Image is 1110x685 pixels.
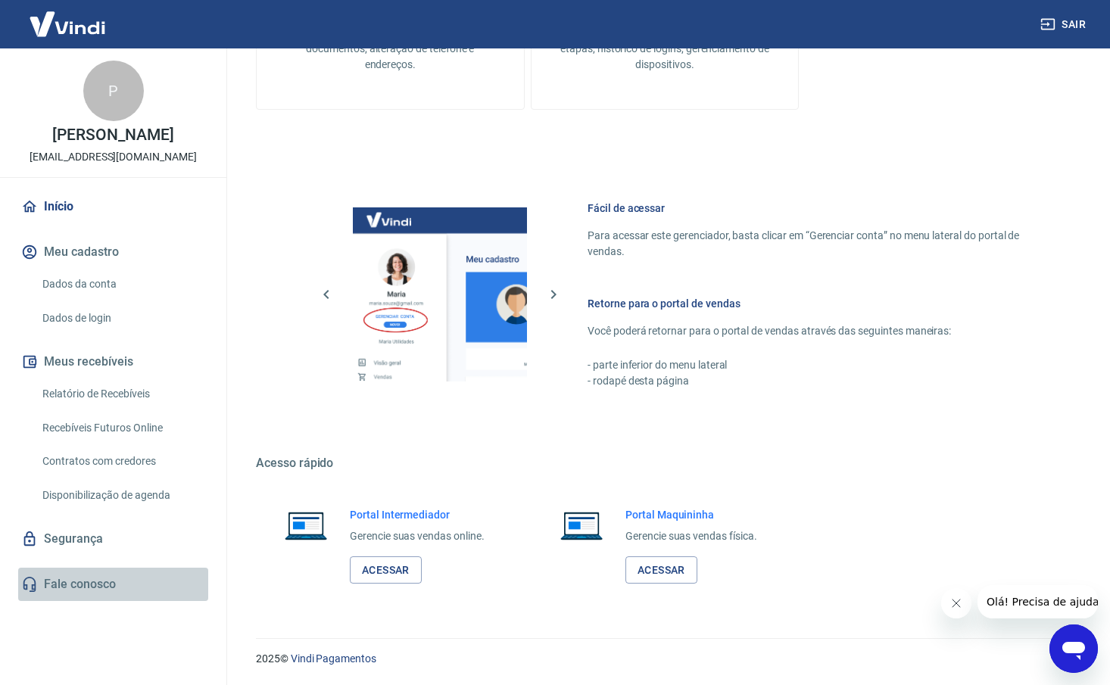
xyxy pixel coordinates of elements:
iframe: Mensagem da empresa [977,585,1098,618]
p: - parte inferior do menu lateral [588,357,1037,373]
a: Acessar [350,556,422,584]
iframe: Botão para abrir a janela de mensagens [1049,624,1098,673]
h6: Retorne para o portal de vendas [588,296,1037,311]
a: Acessar [625,556,697,584]
p: - rodapé desta página [588,373,1037,389]
a: Relatório de Recebíveis [36,378,208,409]
img: Imagem de um notebook aberto [550,507,613,543]
p: Para acessar este gerenciador, basta clicar em “Gerenciar conta” no menu lateral do portal de ven... [588,228,1037,260]
h6: Portal Maquininha [625,507,757,522]
img: Vindi [18,1,117,47]
a: Recebíveis Futuros Online [36,413,208,444]
p: Gestão de dados cadastrais, envio de documentos, alteração de telefone e endereços. [281,25,500,73]
p: 2025 © [256,651,1074,667]
button: Meus recebíveis [18,345,208,378]
button: Meu cadastro [18,235,208,269]
h6: Portal Intermediador [350,507,485,522]
a: Início [18,190,208,223]
div: P [83,61,144,121]
p: [PERSON_NAME] [52,127,173,143]
span: Olá! Precisa de ajuda? [9,11,127,23]
button: Sair [1037,11,1092,39]
img: Imagem de um notebook aberto [274,507,338,543]
a: Segurança [18,522,208,556]
h5: Acesso rápido [256,456,1074,471]
p: [EMAIL_ADDRESS][DOMAIN_NAME] [30,149,197,165]
a: Vindi Pagamentos [291,652,376,665]
a: Dados da conta [36,269,208,300]
p: Gerencie suas vendas física. [625,528,757,544]
a: Dados de login [36,303,208,334]
img: Imagem da dashboard mostrando o botão de gerenciar conta na sidebar no lado esquerdo [353,207,527,381]
p: Alteração de senha, autenticação em duas etapas, histórico de logins, gerenciamento de dispositivos. [556,25,775,73]
h6: Fácil de acessar [588,201,1037,216]
a: Contratos com credores [36,446,208,477]
iframe: Fechar mensagem [941,588,971,618]
a: Disponibilização de agenda [36,480,208,511]
p: Gerencie suas vendas online. [350,528,485,544]
a: Fale conosco [18,568,208,601]
p: Você poderá retornar para o portal de vendas através das seguintes maneiras: [588,323,1037,339]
